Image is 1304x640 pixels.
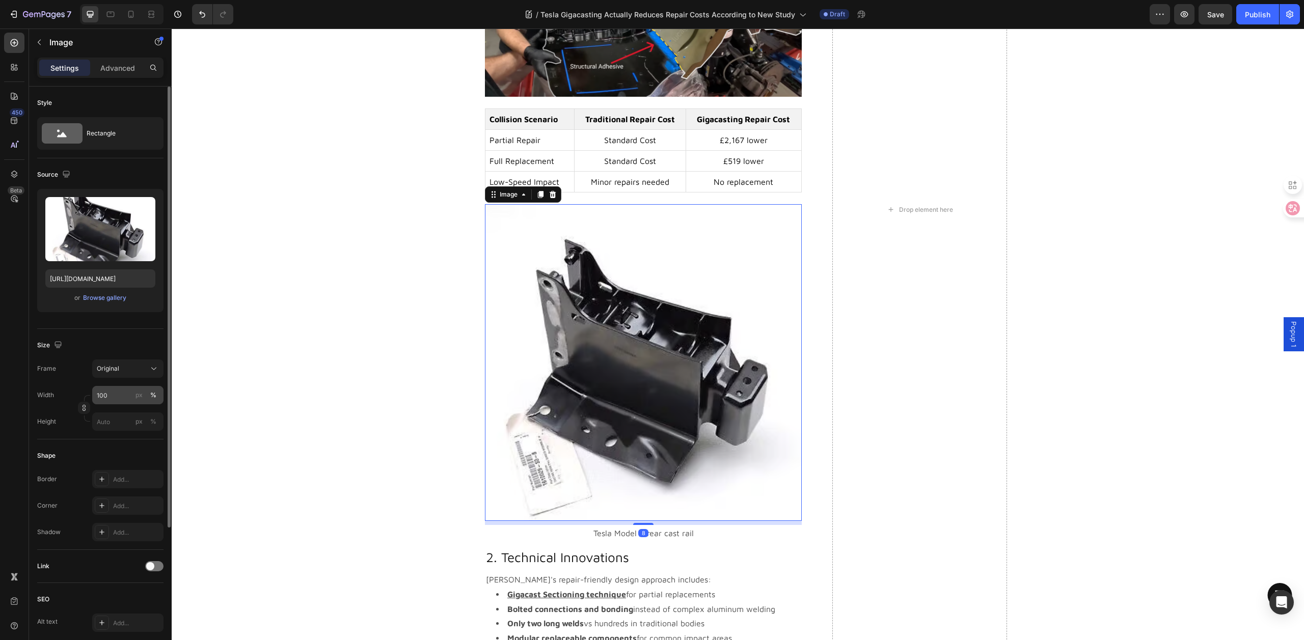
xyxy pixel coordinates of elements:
iframe: Design area [172,29,1304,640]
p: Image [49,36,136,48]
span: / [536,9,538,20]
span: Draft [830,10,845,19]
div: 8 [467,500,477,509]
td: £2,167 lower [514,101,630,122]
div: Add... [113,528,161,537]
div: Rectangle [87,122,149,145]
div: Undo/Redo [192,4,233,24]
label: Frame [37,364,56,373]
td: Partial Repair [314,101,403,122]
div: Add... [113,502,161,511]
p: [PERSON_NAME]'s repair-friendly design approach includes: [314,544,629,559]
div: Size [37,339,64,352]
td: Standard Cost [402,101,514,122]
span: Original [97,364,119,373]
p: 2. Technical Innovations [314,520,629,538]
div: % [150,417,156,426]
td: £519 lower [514,122,630,143]
button: Original [92,359,164,378]
p: 7 [67,8,71,20]
div: Shadow [37,527,61,537]
td: Full Replacement [314,122,403,143]
th: Collision Scenario [314,80,403,101]
label: Height [37,417,56,426]
div: px [135,417,143,426]
div: Beta [8,186,24,194]
span: Save [1207,10,1224,19]
button: 7 [4,4,76,24]
input: px% [92,412,164,431]
button: Save [1199,4,1232,24]
span: Tesla Gigacasting Actually Reduces Repair Costs According to New Study [540,9,795,20]
h2: Rich Text Editor. Editing area: main [313,519,630,539]
p: Settings [50,63,79,73]
input: https://example.com/image.jpg [45,269,155,288]
span: or [74,292,80,304]
img: gempages_545192882475107311-e83d7364-64c2-4d3f-bfda-51fce0dd5cdf.png [313,176,630,492]
div: SEO [37,595,49,604]
div: Style [37,98,52,107]
div: px [135,391,143,400]
td: No replacement [514,143,630,164]
div: Publish [1245,9,1270,20]
label: Width [37,391,54,400]
td: Standard Cost [402,122,514,143]
p: Advanced [100,63,135,73]
td: Minor repairs needed [402,143,514,164]
div: % [150,391,156,400]
div: Link [37,562,49,571]
p: Tesla Model Y rear cast rail [314,497,629,512]
img: preview-image [45,197,155,261]
button: px [147,415,159,428]
div: Alt text [37,617,58,626]
th: Gigacasting Repair Cost [514,80,630,101]
div: Image [326,161,348,171]
div: Rich Text Editor. Editing area: main [313,496,630,513]
div: Corner [37,501,58,510]
button: % [133,389,145,401]
th: Traditional Repair Cost [402,80,514,101]
div: Open Intercom Messenger [1269,590,1294,615]
button: Publish [1236,4,1279,24]
div: Rich Text Editor. Editing area: main [313,543,630,618]
div: Source [37,168,72,182]
div: Shape [37,451,56,460]
div: Add... [113,619,161,628]
div: Border [37,475,57,484]
div: 450 [10,108,24,117]
input: px% [92,386,164,404]
div: Browse gallery [83,293,126,302]
button: % [133,415,145,428]
div: Drop element here [727,177,781,185]
td: Low-Speed Impact [314,143,403,164]
button: Browse gallery [83,293,127,303]
span: Popup 1 [1117,293,1127,319]
button: px [147,389,159,401]
div: Add... [113,475,161,484]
